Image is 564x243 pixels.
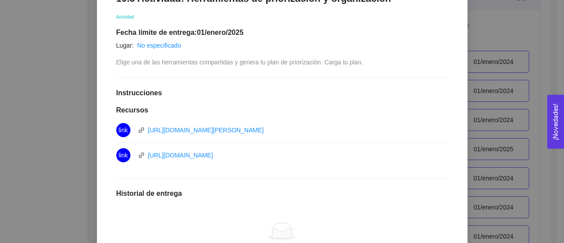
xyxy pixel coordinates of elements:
[116,189,448,198] h1: Historial de entrega
[116,106,448,115] h1: Recursos
[116,89,448,97] h1: Instrucciones
[138,152,145,158] span: link
[547,95,564,149] button: Open Feedback Widget
[116,41,134,50] article: Lugar:
[116,28,448,37] h1: Fecha límite de entrega: 01/enero/2025
[148,127,264,134] a: [URL][DOMAIN_NAME][PERSON_NAME]
[138,127,145,133] span: link
[116,15,134,19] span: Actividad
[119,148,128,162] span: link
[148,152,213,159] a: [URL][DOMAIN_NAME]
[137,42,181,49] a: No especificado
[116,59,363,66] span: Elige una de las herramientas compartidas y genera tu plan de priorización. Carga tu plan.
[119,123,128,137] span: link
